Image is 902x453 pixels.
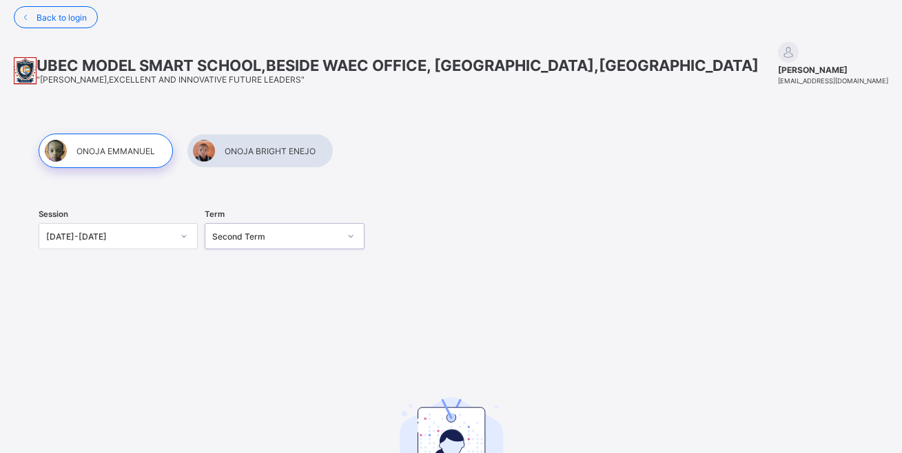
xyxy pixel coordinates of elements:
span: Back to login [37,12,87,23]
div: Second Term [212,231,338,242]
span: [EMAIL_ADDRESS][DOMAIN_NAME] [778,77,888,85]
img: School logo [14,57,37,85]
div: [DATE]-[DATE] [46,231,172,242]
img: default.svg [778,42,799,63]
span: [PERSON_NAME] [778,65,888,75]
span: UBEC MODEL SMART SCHOOL,BESIDE WAEC OFFICE, [GEOGRAPHIC_DATA],[GEOGRAPHIC_DATA] [37,56,759,74]
span: Session [39,209,68,219]
span: Term [205,209,225,219]
span: "[PERSON_NAME],EXCELLENT AND INNOVATIVE FUTURE LEADERS" [37,74,305,85]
